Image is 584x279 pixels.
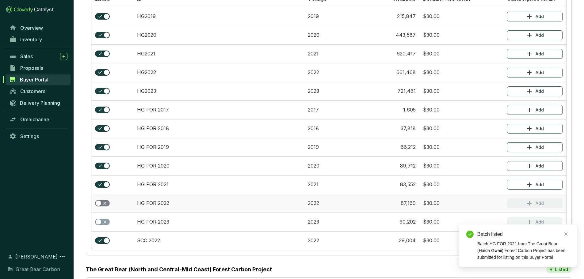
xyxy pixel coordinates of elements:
[137,219,169,225] a: HG FOR 2023
[133,7,304,26] td: HG2019
[137,200,169,206] a: HG FOR 2022
[423,219,499,225] section: $30.00
[304,26,357,44] td: 2020
[401,200,416,207] div: 87,160
[423,200,499,207] section: $30.00
[304,100,357,119] td: 2017
[507,68,563,77] button: Add
[133,213,304,231] td: HG FOR 2023
[423,69,440,76] div: $30.00
[400,163,416,169] div: 89,712
[397,13,416,20] div: 215,847
[133,175,304,194] td: HG FOR 2021
[304,119,357,138] td: 2018
[133,100,304,119] td: HG FOR 2017
[16,266,60,273] span: Great Bear Carbon
[6,86,71,96] a: Customers
[137,51,155,57] a: HG2021
[133,156,304,175] td: HG FOR 2020
[507,12,563,21] button: Add
[137,107,169,113] a: HG FOR 2017
[20,88,45,94] span: Customers
[133,26,304,44] td: HG2020
[396,32,416,39] div: 443,587
[423,107,440,113] div: $30.00
[536,107,544,113] p: Add
[423,32,440,39] div: $30.00
[304,231,357,250] td: 2022
[507,86,563,96] button: Add
[137,32,156,38] a: HG2020
[137,13,156,19] a: HG2019
[399,219,416,225] div: 90,202
[536,70,544,76] p: Add
[398,88,416,95] div: 721,481
[536,163,544,169] p: Add
[304,44,357,63] td: 2021
[133,194,304,213] td: HG FOR 2022
[20,133,39,139] span: Settings
[20,77,48,83] span: Buyer Portal
[137,163,170,169] a: HG FOR 2020
[133,82,304,100] td: HG2023
[477,231,569,238] div: Batch listed
[507,105,563,115] button: Add
[507,49,563,59] button: Add
[304,175,357,194] td: 2021
[304,138,357,156] td: 2019
[423,181,440,188] div: $30.00
[536,32,544,38] p: Add
[397,51,416,57] div: 620,417
[304,194,357,213] td: 2022
[563,231,569,237] a: Close
[536,182,544,188] p: Add
[137,69,156,75] a: HG2022
[423,125,440,132] div: $30.00
[137,237,160,243] a: SCC 2022
[304,63,357,82] td: 2022
[423,51,440,57] div: $30.00
[20,116,51,123] span: Omnichannel
[507,124,563,134] button: Add
[6,98,71,108] a: Delivery Planning
[477,240,569,261] div: Batch HG FOR 2021 from The Great Bear (Haida Gwaii) Forest Carbon Project has been submitted for ...
[137,125,169,131] a: HG FOR 2018
[20,65,43,71] span: Proposals
[133,119,304,138] td: HG FOR 2018
[133,63,304,82] td: HG2022
[6,34,71,45] a: Inventory
[507,161,563,171] button: Add
[133,138,304,156] td: HG FOR 2019
[403,107,416,113] div: 1,605
[507,30,563,40] button: Add
[6,51,71,62] a: Sales
[507,142,563,152] button: Add
[304,213,357,231] td: 2023
[20,36,42,43] span: Inventory
[564,232,568,236] span: close
[15,253,58,260] span: [PERSON_NAME]
[6,23,71,33] a: Overview
[423,144,440,151] div: $30.00
[20,53,33,59] span: Sales
[304,156,357,175] td: 2020
[86,265,272,274] a: The Great Bear (North and Central-Mid Coast) Forest Carbon Project
[133,44,304,63] td: HG2021
[20,25,43,31] span: Overview
[401,144,416,151] div: 66,212
[396,69,416,76] div: 661,468
[536,88,544,94] p: Add
[20,100,60,106] span: Delivery Planning
[400,181,416,188] div: 83,552
[536,51,544,57] p: Add
[304,82,357,100] td: 2023
[6,131,71,141] a: Settings
[423,237,440,244] div: $30.00
[507,180,563,190] button: Add
[423,13,440,20] div: $30.00
[137,88,156,94] a: HG2023
[399,237,416,244] div: 39,004
[6,114,71,125] a: Omnichannel
[304,7,357,26] td: 2019
[536,13,544,20] p: Add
